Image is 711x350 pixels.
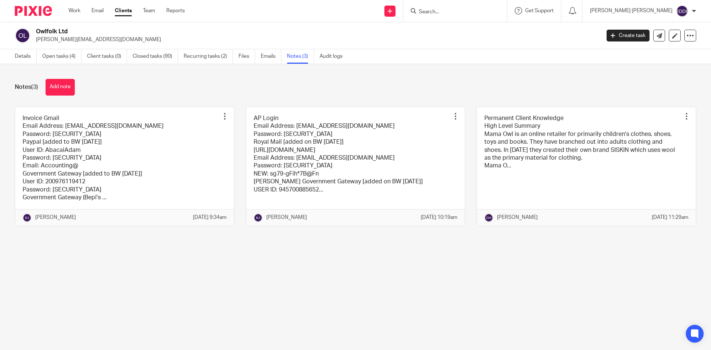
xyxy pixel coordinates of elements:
img: svg%3E [676,5,688,17]
img: svg%3E [484,213,493,222]
img: Pixie [15,6,52,16]
a: Notes (3) [287,49,314,64]
a: Details [15,49,37,64]
a: Open tasks (4) [42,49,81,64]
p: [DATE] 10:19am [421,214,457,221]
a: Team [143,7,155,14]
a: Emails [261,49,281,64]
a: Reports [166,7,185,14]
a: Files [238,49,255,64]
img: svg%3E [254,213,263,222]
input: Search [418,9,485,16]
a: Closed tasks (90) [133,49,178,64]
p: [PERSON_NAME] [35,214,76,221]
a: Clients [115,7,132,14]
img: svg%3E [23,213,31,222]
img: svg%3E [15,28,30,43]
h1: Notes [15,83,38,91]
a: Client tasks (0) [87,49,127,64]
p: [DATE] 11:29am [652,214,688,221]
a: Email [91,7,104,14]
span: (3) [31,84,38,90]
p: [PERSON_NAME] [PERSON_NAME] [590,7,672,14]
p: [PERSON_NAME] [266,214,307,221]
a: Work [69,7,80,14]
p: [PERSON_NAME] [497,214,538,221]
a: Create task [607,30,650,41]
button: Add note [46,79,75,96]
p: [PERSON_NAME][EMAIL_ADDRESS][DOMAIN_NAME] [36,36,595,43]
a: Recurring tasks (2) [184,49,233,64]
h2: Owlfolk Ltd [36,28,484,36]
a: Audit logs [320,49,348,64]
span: Get Support [525,8,554,13]
p: [DATE] 9:34am [193,214,227,221]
